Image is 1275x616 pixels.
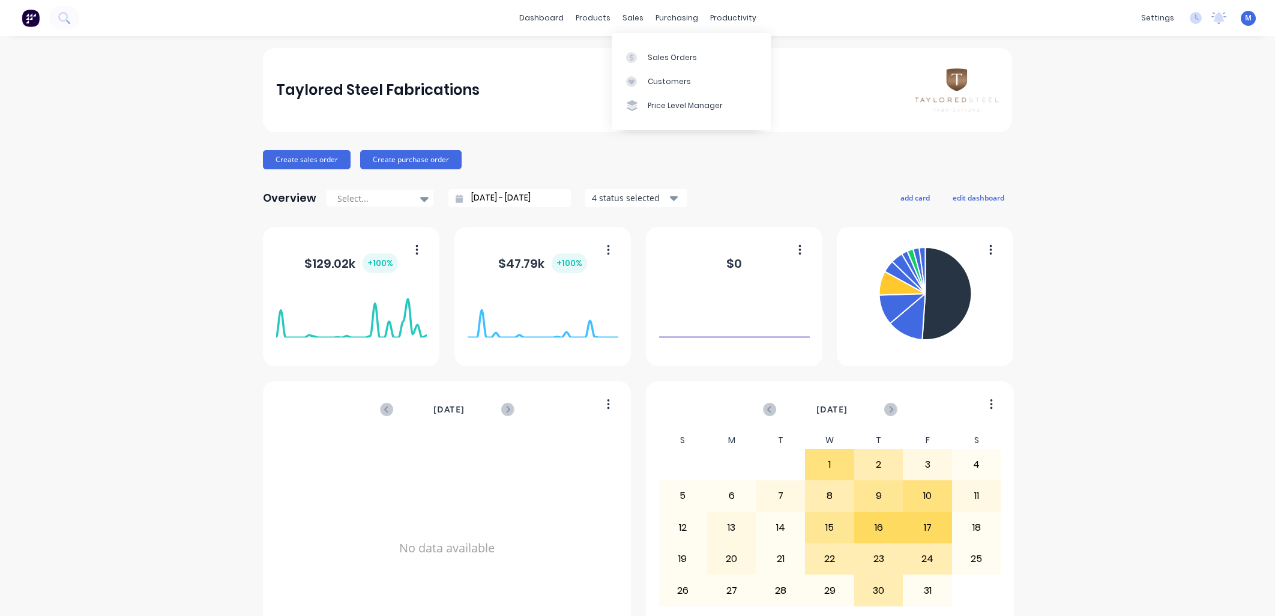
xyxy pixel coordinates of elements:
div: 21 [757,544,805,574]
img: Taylored Steel Fabrications [915,68,999,111]
div: settings [1135,9,1180,27]
div: 29 [806,575,854,605]
div: sales [616,9,650,27]
span: M [1245,13,1252,23]
span: [DATE] [816,403,848,416]
a: Customers [612,70,771,94]
div: 25 [953,544,1001,574]
div: 27 [708,575,756,605]
div: 30 [855,575,903,605]
button: Create sales order [263,150,351,169]
div: $ 0 [726,255,742,273]
div: 26 [659,575,707,605]
div: 4 status selected [592,192,668,204]
div: 20 [708,544,756,574]
img: Factory [22,9,40,27]
div: 6 [708,481,756,511]
div: T [756,432,806,449]
button: 4 status selected [585,189,687,207]
div: 3 [903,450,951,480]
div: $ 47.79k [498,253,587,273]
span: [DATE] [433,403,465,416]
div: purchasing [650,9,704,27]
button: add card [893,190,938,205]
div: productivity [704,9,762,27]
div: products [570,9,616,27]
div: 14 [757,513,805,543]
div: T [854,432,903,449]
a: Price Level Manager [612,94,771,118]
button: edit dashboard [945,190,1012,205]
div: 16 [855,513,903,543]
div: 31 [903,575,951,605]
div: F [903,432,952,449]
div: 23 [855,544,903,574]
div: S [952,432,1001,449]
div: 12 [659,513,707,543]
button: Create purchase order [360,150,462,169]
div: 1 [806,450,854,480]
div: 17 [903,513,951,543]
div: + 100 % [552,253,587,273]
div: 22 [806,544,854,574]
div: 11 [953,481,1001,511]
a: Sales Orders [612,45,771,69]
div: 19 [659,544,707,574]
div: 2 [855,450,903,480]
div: 13 [708,513,756,543]
div: 7 [757,481,805,511]
div: W [805,432,854,449]
div: 24 [903,544,951,574]
div: Overview [263,186,316,210]
div: 10 [903,481,951,511]
div: 8 [806,481,854,511]
div: Sales Orders [648,52,697,63]
div: 15 [806,513,854,543]
div: Customers [648,76,691,87]
div: 18 [953,513,1001,543]
a: dashboard [513,9,570,27]
div: + 100 % [363,253,398,273]
div: $ 129.02k [304,253,398,273]
div: Taylored Steel Fabrications [276,78,480,102]
div: 4 [953,450,1001,480]
div: 28 [757,575,805,605]
div: Price Level Manager [648,100,723,111]
div: S [659,432,708,449]
div: M [707,432,756,449]
div: 5 [659,481,707,511]
div: 9 [855,481,903,511]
